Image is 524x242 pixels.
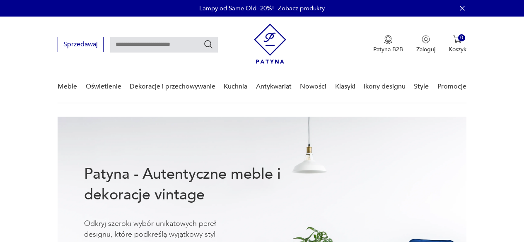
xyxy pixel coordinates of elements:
[373,35,403,53] a: Ikona medaluPatyna B2B
[449,46,466,53] p: Koszyk
[373,35,403,53] button: Patyna B2B
[58,42,104,48] a: Sprzedawaj
[199,4,274,12] p: Lampy od Same Old -20%!
[203,39,213,49] button: Szukaj
[335,71,355,103] a: Klasyki
[300,71,326,103] a: Nowości
[422,35,430,43] img: Ikonka użytkownika
[84,164,304,205] h1: Patyna - Autentyczne meble i dekoracje vintage
[130,71,215,103] a: Dekoracje i przechowywanie
[256,71,292,103] a: Antykwariat
[414,71,429,103] a: Style
[453,35,461,43] img: Ikona koszyka
[278,4,325,12] a: Zobacz produkty
[364,71,406,103] a: Ikony designu
[384,35,392,44] img: Ikona medalu
[416,35,435,53] button: Zaloguj
[458,34,465,41] div: 0
[224,71,247,103] a: Kuchnia
[58,71,77,103] a: Meble
[373,46,403,53] p: Patyna B2B
[437,71,466,103] a: Promocje
[449,35,466,53] button: 0Koszyk
[58,37,104,52] button: Sprzedawaj
[86,71,121,103] a: Oświetlenie
[416,46,435,53] p: Zaloguj
[254,24,286,64] img: Patyna - sklep z meblami i dekoracjami vintage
